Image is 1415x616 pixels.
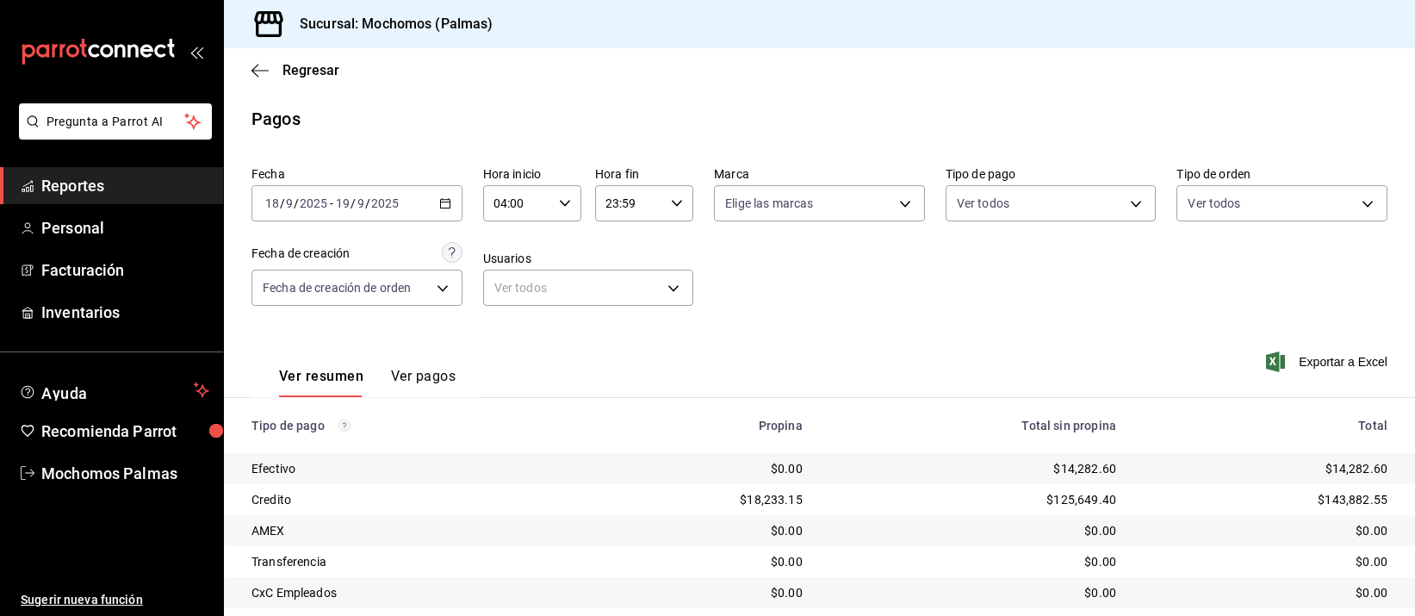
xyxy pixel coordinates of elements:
[365,196,370,210] span: /
[41,258,209,282] span: Facturación
[957,195,1009,212] span: Ver todos
[251,491,571,508] div: Credito
[251,62,339,78] button: Regresar
[264,196,280,210] input: --
[12,125,212,143] a: Pregunta a Parrot AI
[41,380,187,401] span: Ayuda
[41,420,209,443] span: Recomienda Parrot
[251,522,571,539] div: AMEX
[282,62,339,78] span: Regresar
[41,216,209,240] span: Personal
[599,491,803,508] div: $18,233.15
[483,252,694,264] label: Usuarios
[335,196,351,210] input: --
[946,168,1157,180] label: Tipo de pago
[1144,419,1387,432] div: Total
[294,196,299,210] span: /
[47,113,185,131] span: Pregunta a Parrot AI
[483,168,581,180] label: Hora inicio
[830,522,1116,539] div: $0.00
[299,196,328,210] input: ----
[391,368,456,397] button: Ver pagos
[1176,168,1387,180] label: Tipo de orden
[338,420,351,432] svg: Los pagos realizados con Pay y otras terminales son montos brutos.
[830,584,1116,601] div: $0.00
[251,419,571,432] div: Tipo de pago
[21,591,209,609] span: Sugerir nueva función
[41,462,209,485] span: Mochomos Palmas
[830,553,1116,570] div: $0.00
[41,174,209,197] span: Reportes
[285,196,294,210] input: --
[599,460,803,477] div: $0.00
[1188,195,1240,212] span: Ver todos
[595,168,693,180] label: Hora fin
[599,584,803,601] div: $0.00
[830,419,1116,432] div: Total sin propina
[41,301,209,324] span: Inventarios
[1144,584,1387,601] div: $0.00
[279,368,456,397] div: navigation tabs
[330,196,333,210] span: -
[714,168,925,180] label: Marca
[1144,553,1387,570] div: $0.00
[251,168,462,180] label: Fecha
[189,45,203,59] button: open_drawer_menu
[1144,522,1387,539] div: $0.00
[351,196,356,210] span: /
[251,460,571,477] div: Efectivo
[599,553,803,570] div: $0.00
[1144,460,1387,477] div: $14,282.60
[357,196,365,210] input: --
[1144,491,1387,508] div: $143,882.55
[830,460,1116,477] div: $14,282.60
[830,491,1116,508] div: $125,649.40
[19,103,212,140] button: Pregunta a Parrot AI
[599,522,803,539] div: $0.00
[263,279,411,296] span: Fecha de creación de orden
[725,195,813,212] span: Elige las marcas
[599,419,803,432] div: Propina
[251,245,350,263] div: Fecha de creación
[251,106,301,132] div: Pagos
[483,270,694,306] div: Ver todos
[286,14,493,34] h3: Sucursal: Mochomos (Palmas)
[279,368,363,397] button: Ver resumen
[251,553,571,570] div: Transferencia
[280,196,285,210] span: /
[1269,352,1387,372] button: Exportar a Excel
[251,584,571,601] div: CxC Empleados
[370,196,400,210] input: ----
